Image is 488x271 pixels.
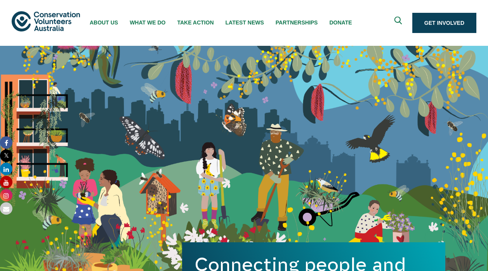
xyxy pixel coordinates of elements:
[226,19,264,26] span: Latest News
[90,19,118,26] span: About Us
[412,13,476,33] a: Get Involved
[329,19,352,26] span: Donate
[12,11,80,31] img: logo.svg
[394,17,404,30] span: Expand search box
[177,19,214,26] span: Take Action
[390,14,408,32] button: Expand search box Close search box
[276,19,318,26] span: Partnerships
[130,19,165,26] span: What We Do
